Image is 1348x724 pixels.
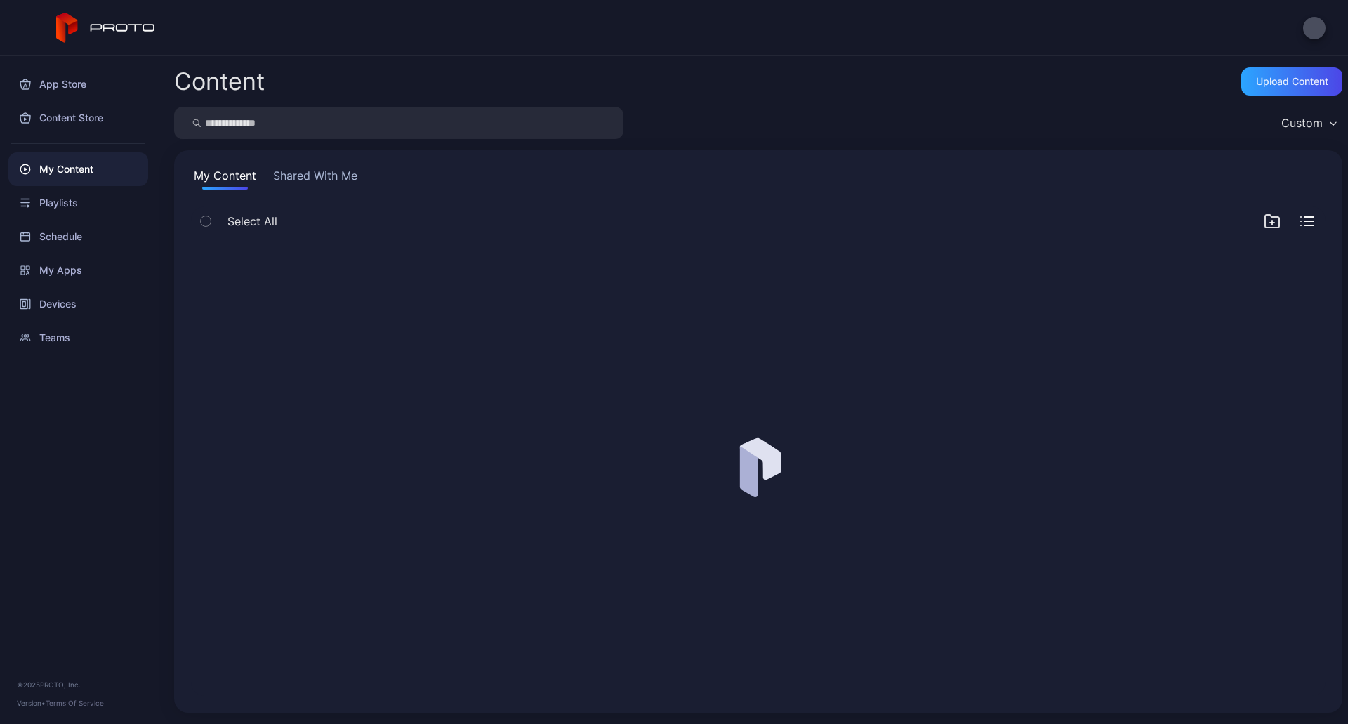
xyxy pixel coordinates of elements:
[8,254,148,287] a: My Apps
[1241,67,1342,96] button: Upload Content
[227,213,277,230] span: Select All
[8,67,148,101] a: App Store
[8,220,148,254] a: Schedule
[8,186,148,220] a: Playlists
[8,321,148,355] a: Teams
[270,167,360,190] button: Shared With Me
[1274,107,1342,139] button: Custom
[46,699,104,707] a: Terms Of Service
[174,70,265,93] div: Content
[8,287,148,321] a: Devices
[8,152,148,186] a: My Content
[1281,116,1323,130] div: Custom
[8,101,148,135] a: Content Store
[191,167,259,190] button: My Content
[17,679,140,690] div: © 2025 PROTO, Inc.
[1256,76,1328,87] div: Upload Content
[17,699,46,707] span: Version •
